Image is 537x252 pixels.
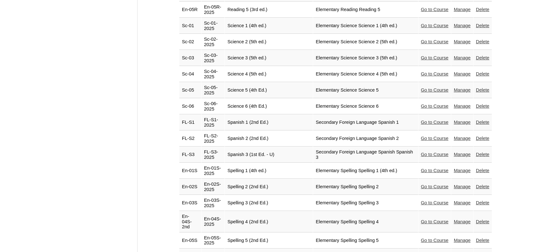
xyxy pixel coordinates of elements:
a: Go to Course [421,238,448,243]
td: Sc-03 [179,50,201,66]
a: Delete [476,238,489,243]
td: Science 5 (4th Ed.) [225,82,313,98]
td: Sc-02 [179,34,201,50]
td: En-05R [179,2,201,18]
a: Go to Course [421,71,448,76]
a: Manage [454,71,471,76]
a: Delete [476,71,489,76]
td: En-05S [179,233,201,249]
td: Sc-02-2025 [201,34,225,50]
td: Spelling 1 (4th ed.) [225,163,313,179]
a: Manage [454,219,471,224]
a: Manage [454,104,471,109]
td: En-02S-2025 [201,179,225,195]
a: Go to Course [421,120,448,125]
a: Go to Course [421,168,448,173]
td: Sc-05 [179,82,201,98]
a: Delete [476,7,489,12]
td: En-01S-2025 [201,163,225,179]
td: Spanish 3 (1st Ed. - U) [225,147,313,163]
td: FL-S3 [179,147,201,163]
td: En-04S-2nd [179,211,201,232]
a: Manage [454,87,471,93]
a: Manage [454,152,471,157]
td: Spanish 2 (2nd Ed.) [225,131,313,147]
a: Manage [454,39,471,44]
a: Delete [476,136,489,141]
td: Elementary Science Science 5 [313,82,418,98]
a: Go to Course [421,136,448,141]
td: Secondary Foreign Language Spanish 1 [313,115,418,130]
a: Manage [454,200,471,205]
td: Spelling 5 (2nd Ed.) [225,233,313,249]
a: Go to Course [421,200,448,205]
td: Sc-04 [179,66,201,82]
a: Manage [454,120,471,125]
td: Sc-06 [179,99,201,114]
td: Science 2 (5th ed.) [225,34,313,50]
td: Sc-03-2025 [201,50,225,66]
td: Secondary Foreign Language Spanish Spanish 3 [313,147,418,163]
td: Elementary Spelling Spelling 3 [313,195,418,211]
td: Sc-06-2025 [201,99,225,114]
a: Go to Course [421,23,448,28]
a: Manage [454,238,471,243]
td: Elementary Spelling Spelling 1 (4th ed.) [313,163,418,179]
a: Go to Course [421,7,448,12]
a: Delete [476,87,489,93]
a: Manage [454,23,471,28]
td: Elementary Spelling Spelling 4 [313,211,418,232]
td: En-03S-2025 [201,195,225,211]
td: Elementary Science Science 6 [313,99,418,114]
td: FL-S2 [179,131,201,147]
td: Sc-01-2025 [201,18,225,34]
td: En-03S [179,195,201,211]
a: Manage [454,184,471,189]
a: Delete [476,184,489,189]
td: Spelling 4 (2nd Ed.) [225,211,313,232]
td: Spanish 1 (2nd Ed.) [225,115,313,130]
a: Manage [454,136,471,141]
td: Elementary Science Science 4 (5th ed.) [313,66,418,82]
a: Go to Course [421,184,448,189]
a: Manage [454,7,471,12]
td: En-05S-2025 [201,233,225,249]
a: Delete [476,55,489,60]
td: En-01S [179,163,201,179]
td: Elementary Science Science 2 (5th ed.) [313,34,418,50]
a: Delete [476,120,489,125]
td: En-05R-2025 [201,2,225,18]
td: Elementary Reading Reading 5 [313,2,418,18]
a: Delete [476,200,489,205]
td: Science 4 (5th ed.) [225,66,313,82]
td: Elementary Spelling Spelling 2 [313,179,418,195]
a: Delete [476,39,489,44]
a: Go to Course [421,55,448,60]
td: Elementary Science Science 3 (5th ed.) [313,50,418,66]
td: Science 3 (5th ed.) [225,50,313,66]
a: Delete [476,104,489,109]
td: Science 6 (4th Ed.) [225,99,313,114]
td: Secondary Foreign Language Spanish 2 [313,131,418,147]
td: En-02S [179,179,201,195]
a: Go to Course [421,87,448,93]
td: Reading 5 (3rd ed.) [225,2,313,18]
td: FL-S1-2025 [201,115,225,130]
a: Manage [454,55,471,60]
a: Go to Course [421,39,448,44]
td: Sc-01 [179,18,201,34]
a: Delete [476,168,489,173]
td: Spelling 3 (2nd Ed.) [225,195,313,211]
td: En-04S-2025 [201,211,225,232]
td: Sc-04-2025 [201,66,225,82]
td: Spelling 2 (2nd Ed.) [225,179,313,195]
td: Science 1 (4th ed.) [225,18,313,34]
td: Elementary Spelling Spelling 5 [313,233,418,249]
a: Delete [476,23,489,28]
td: FL-S1 [179,115,201,130]
a: Go to Course [421,152,448,157]
td: FL-S3-2025 [201,147,225,163]
td: Elementary Science Science 1 (4th ed.) [313,18,418,34]
td: FL-S2-2025 [201,131,225,147]
td: Sc-05-2025 [201,82,225,98]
